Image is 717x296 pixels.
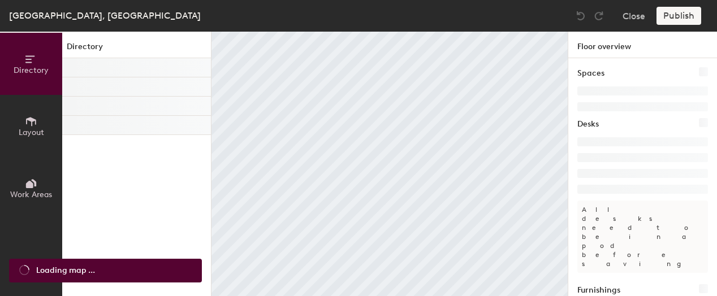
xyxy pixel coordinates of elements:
img: Undo [575,10,586,21]
span: Layout [19,128,44,137]
canvas: Map [211,32,568,296]
span: Loading map ... [36,264,95,277]
div: [GEOGRAPHIC_DATA], [GEOGRAPHIC_DATA] [9,8,201,23]
button: Close [623,7,645,25]
h1: Directory [62,41,211,58]
h1: Spaces [577,67,604,80]
h1: Floor overview [568,32,717,58]
p: All desks need to be in a pod before saving [577,201,708,273]
span: Directory [14,66,49,75]
h1: Desks [577,118,599,130]
span: Work Areas [10,190,52,199]
img: Redo [593,10,604,21]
